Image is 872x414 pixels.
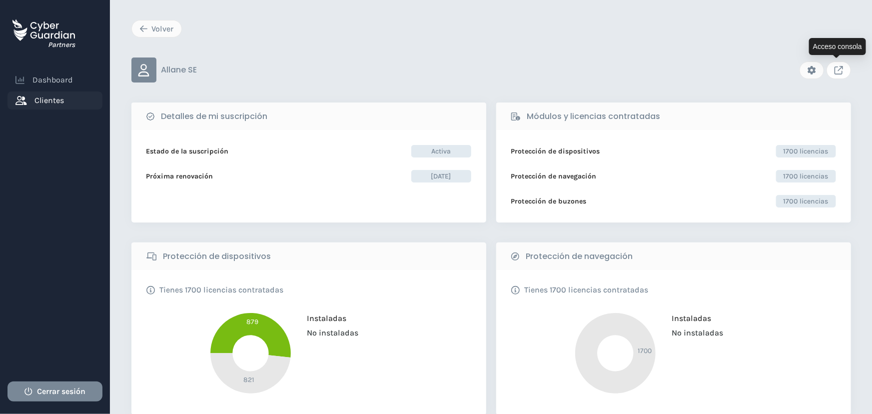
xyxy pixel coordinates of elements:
[511,171,597,181] b: Protección de navegación
[161,110,268,122] b: Detalles de mi suscripción
[299,313,346,323] span: Instaladas
[48,40,75,49] h3: Partners
[32,74,72,86] span: Dashboard
[7,381,102,401] button: Cerrar sesión
[664,313,711,323] span: Instaladas
[7,71,102,89] a: Dashboard
[131,20,182,37] button: Volver
[160,285,284,295] p: Tienes 1700 licencias contratadas
[35,94,64,106] span: Clientes
[7,91,102,109] a: Clientes
[411,145,471,157] span: Activa
[776,145,836,157] span: 1700 licencias
[776,170,836,182] span: 1700 licencias
[299,328,358,337] span: No instaladas
[827,61,851,79] a: Link to client console
[37,385,86,397] span: Cerrar sesión
[146,146,229,156] b: Estado de la suscripción
[776,195,836,207] span: 1700 licencias
[12,12,75,51] a: Partners
[139,23,174,35] div: Volver
[163,250,271,262] b: Protección de dispositivos
[161,65,197,75] p: Allane SE
[809,38,866,55] div: Acceso consola
[411,170,471,182] span: [DATE]
[664,328,723,337] span: No instaladas
[527,110,661,122] b: Módulos y licencias contratadas
[511,146,600,156] b: Protección de dispositivos
[526,250,633,262] b: Protección de navegación
[525,285,649,295] p: Tienes 1700 licencias contratadas
[146,171,213,181] b: Próxima renovación
[511,196,587,206] b: Protección de buzones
